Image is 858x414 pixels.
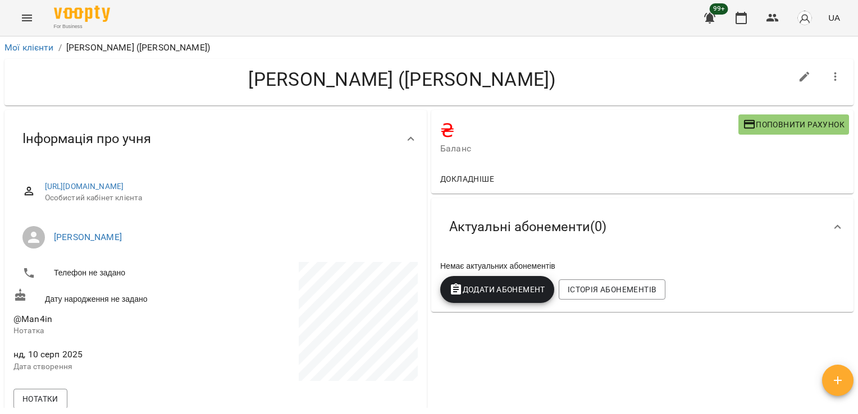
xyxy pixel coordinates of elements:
[440,276,554,303] button: Додати Абонемент
[828,12,840,24] span: UA
[440,142,738,155] span: Баланс
[13,348,213,361] span: нд, 10 серп 2025
[449,283,545,296] span: Додати Абонемент
[54,6,110,22] img: Voopty Logo
[738,114,849,135] button: Поповнити рахунок
[13,4,40,31] button: Menu
[559,279,665,300] button: Історія абонементів
[440,172,494,186] span: Докладніше
[824,7,845,28] button: UA
[449,218,606,236] span: Актуальні абонементи ( 0 )
[13,389,67,409] button: Нотатки
[431,198,854,256] div: Актуальні абонементи(0)
[710,3,728,15] span: 99+
[22,130,151,148] span: Інформація про учня
[4,110,427,168] div: Інформація про учня
[45,192,409,204] span: Особистий кабінет клієнта
[22,392,58,406] span: Нотатки
[4,42,54,53] a: Мої клієнти
[11,286,216,307] div: Дату народження не задано
[54,23,110,30] span: For Business
[13,262,213,284] li: Телефон не задано
[436,169,499,189] button: Докладніше
[45,182,124,191] a: [URL][DOMAIN_NAME]
[13,314,52,324] span: @Man4in
[54,232,122,242] a: [PERSON_NAME]
[58,41,62,54] li: /
[13,325,213,337] p: Нотатка
[568,283,656,296] span: Історія абонементів
[13,68,791,91] h4: [PERSON_NAME] ([PERSON_NAME])
[438,258,847,274] div: Немає актуальних абонементів
[66,41,210,54] p: [PERSON_NAME] ([PERSON_NAME])
[4,41,854,54] nav: breadcrumb
[440,119,738,142] h4: ₴
[743,118,845,131] span: Поповнити рахунок
[797,10,813,26] img: avatar_s.png
[13,361,213,372] p: Дата створення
